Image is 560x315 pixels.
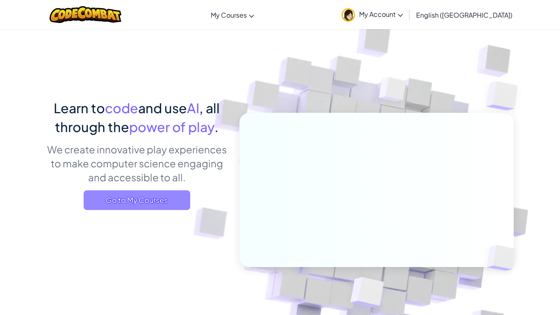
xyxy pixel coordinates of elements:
[84,190,190,210] a: Go to My Courses
[187,100,199,116] span: AI
[105,100,138,116] span: code
[470,62,541,131] img: Overlap cubes
[129,119,214,135] span: power of play
[50,6,121,23] img: CodeCombat logo
[359,10,403,18] span: My Account
[416,11,512,19] span: English ([GEOGRAPHIC_DATA])
[54,100,105,116] span: Learn to
[138,100,187,116] span: and use
[46,142,227,184] p: We create innovative play experiences to make computer science engaging and accessible to all.
[211,11,247,19] span: My Courses
[341,8,355,22] img: avatar
[412,4,517,26] a: English ([GEOGRAPHIC_DATA])
[214,119,219,135] span: .
[473,228,535,288] img: Overlap cubes
[364,61,423,122] img: Overlap cubes
[337,2,407,27] a: My Account
[207,4,258,26] a: My Courses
